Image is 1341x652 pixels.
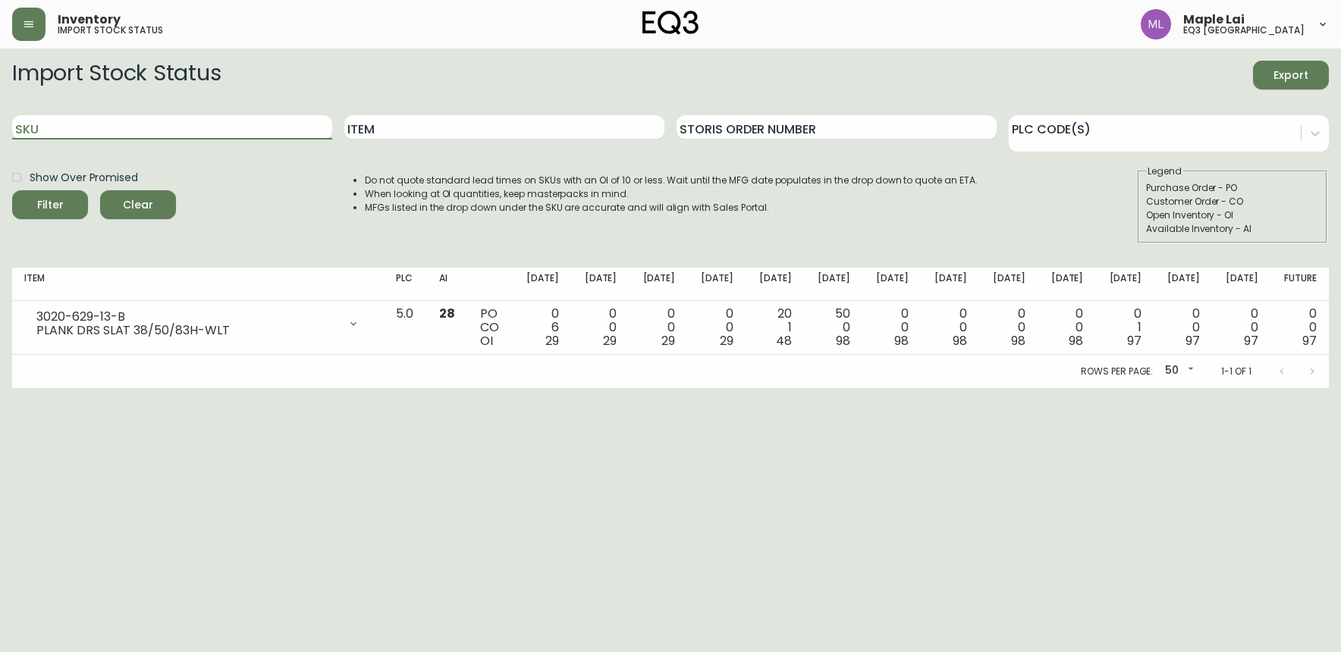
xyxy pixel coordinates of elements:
[1253,61,1329,89] button: Export
[365,201,978,215] li: MFGs listed in the drop down under the SKU are accurate and will align with Sales Portal.
[1270,268,1329,301] th: Future
[1146,165,1183,178] legend: Legend
[1224,307,1258,348] div: 0 0
[642,11,699,35] img: logo
[112,196,164,215] span: Clear
[746,268,804,301] th: [DATE]
[439,305,455,322] span: 28
[12,268,384,301] th: Item
[1127,332,1142,350] span: 97
[100,190,176,219] button: Clear
[58,26,163,35] h5: import stock status
[571,268,630,301] th: [DATE]
[758,307,792,348] div: 20 1
[37,196,64,215] div: Filter
[583,307,617,348] div: 0 0
[603,332,617,350] span: 29
[480,332,493,350] span: OI
[875,307,909,348] div: 0 0
[12,61,221,89] h2: Import Stock Status
[1183,26,1305,35] h5: eq3 [GEOGRAPHIC_DATA]
[699,307,733,348] div: 0 0
[513,268,571,301] th: [DATE]
[641,307,675,348] div: 0 0
[24,307,372,340] div: 3020-629-13-BPLANK DRS SLAT 38/50/83H-WLT
[1186,332,1200,350] span: 97
[1146,208,1319,222] div: Open Inventory - OI
[687,268,746,301] th: [DATE]
[1212,268,1270,301] th: [DATE]
[365,187,978,201] li: When looking at OI quantities, keep masterpacks in mind.
[58,14,121,26] span: Inventory
[545,332,559,350] span: 29
[1146,222,1319,236] div: Available Inventory - AI
[36,310,338,324] div: 3020-629-13-B
[525,307,559,348] div: 0 6
[921,268,979,301] th: [DATE]
[1146,181,1319,195] div: Purchase Order - PO
[1283,307,1317,348] div: 0 0
[1011,332,1025,350] span: 98
[30,170,138,186] span: Show Over Promised
[1244,332,1258,350] span: 97
[661,332,675,350] span: 29
[862,268,921,301] th: [DATE]
[1069,332,1083,350] span: 98
[427,268,468,301] th: AI
[1038,268,1096,301] th: [DATE]
[1050,307,1084,348] div: 0 0
[1265,66,1317,85] span: Export
[720,332,733,350] span: 29
[991,307,1025,348] div: 0 0
[979,268,1038,301] th: [DATE]
[384,301,426,355] td: 5.0
[1302,332,1317,350] span: 97
[365,174,978,187] li: Do not quote standard lead times on SKUs with an OI of 10 or less. Wait until the MFG date popula...
[384,268,426,301] th: PLC
[1146,195,1319,208] div: Customer Order - CO
[1141,9,1171,39] img: 61e28cffcf8cc9f4e300d877dd684943
[629,268,687,301] th: [DATE]
[953,332,967,350] span: 98
[836,332,850,350] span: 98
[1154,268,1212,301] th: [DATE]
[1081,365,1153,378] p: Rows per page:
[776,332,792,350] span: 48
[12,190,88,219] button: Filter
[1107,307,1142,348] div: 0 1
[36,324,338,337] div: PLANK DRS SLAT 38/50/83H-WLT
[1159,359,1197,384] div: 50
[1095,268,1154,301] th: [DATE]
[933,307,967,348] div: 0 0
[894,332,909,350] span: 98
[816,307,850,348] div: 50 0
[804,268,862,301] th: [DATE]
[1183,14,1245,26] span: Maple Lai
[1166,307,1200,348] div: 0 0
[480,307,501,348] div: PO CO
[1221,365,1251,378] p: 1-1 of 1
